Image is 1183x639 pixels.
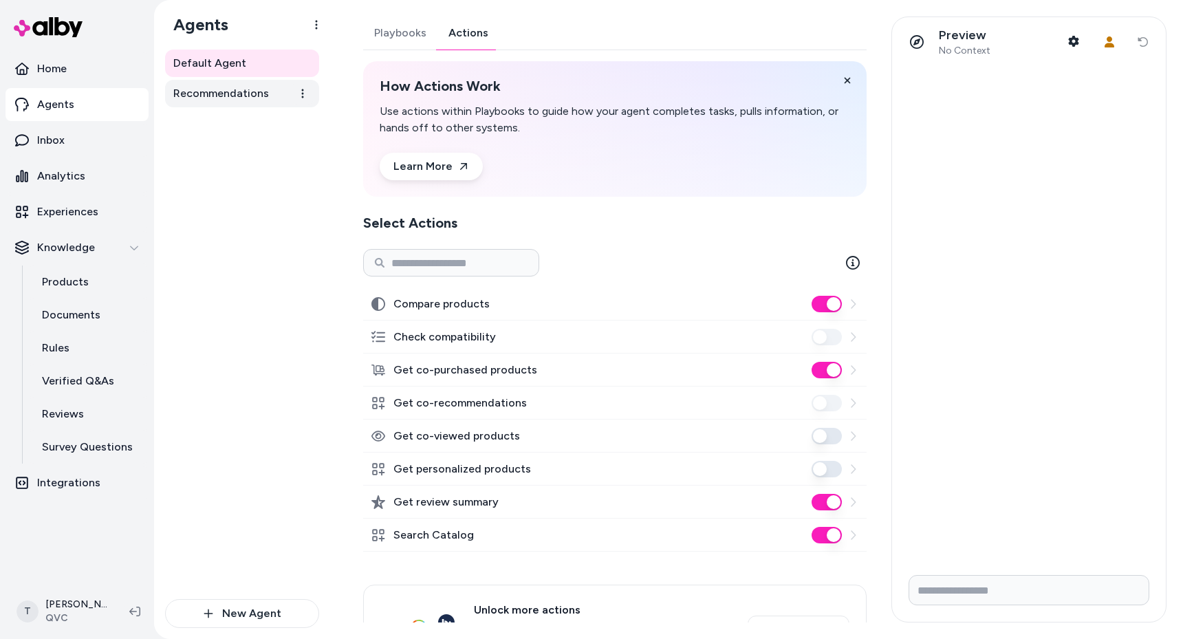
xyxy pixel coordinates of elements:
span: QVC [45,611,107,625]
p: Preview [939,28,990,43]
a: Integrations [6,466,149,499]
label: Compare products [393,296,490,312]
a: Learn More [380,153,483,180]
p: Experiences [37,204,98,220]
button: Actions [437,17,499,50]
a: Home [6,52,149,85]
p: Verified Q&As [42,373,114,389]
p: Analytics [37,168,85,184]
a: Analytics [6,160,149,193]
a: Agents [6,88,149,121]
a: Inbox [6,124,149,157]
button: New Agent [165,599,319,628]
p: Home [37,61,67,77]
span: T [17,600,39,622]
label: Check compatibility [393,329,496,345]
a: Products [28,266,149,299]
span: No Context [939,45,990,57]
h2: Select Actions [363,213,867,232]
label: Get personalized products [393,461,531,477]
a: Survey Questions [28,431,149,464]
p: Knowledge [37,239,95,256]
label: Get review summary [393,494,499,510]
p: Rules [42,340,69,356]
label: Search Catalog [393,527,474,543]
a: Default Agent [165,50,319,77]
a: Reviews [28,398,149,431]
h2: How Actions Work [380,78,850,95]
p: Reviews [42,406,84,422]
p: Inbox [37,132,65,149]
p: Agents [37,96,74,113]
a: Experiences [6,195,149,228]
p: Survey Questions [42,439,133,455]
label: Get co-purchased products [393,362,537,378]
p: Documents [42,307,100,323]
input: Write your prompt here [909,575,1149,605]
label: Get co-viewed products [393,428,520,444]
a: Recommendations [165,80,319,107]
button: Knowledge [6,231,149,264]
span: Default Agent [173,55,246,72]
a: Verified Q&As [28,365,149,398]
h1: Agents [162,14,228,35]
a: Rules [28,332,149,365]
span: Unlock more actions [474,602,731,618]
p: Use actions within Playbooks to guide how your agent completes tasks, pulls information, or hands... [380,103,850,136]
p: Integrations [37,475,100,491]
p: Products [42,274,89,290]
button: T[PERSON_NAME]QVC [8,589,118,633]
label: Get co-recommendations [393,395,527,411]
img: alby Logo [14,17,83,37]
a: Documents [28,299,149,332]
span: Recommendations [173,85,269,102]
button: Playbooks [363,17,437,50]
p: [PERSON_NAME] [45,598,107,611]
